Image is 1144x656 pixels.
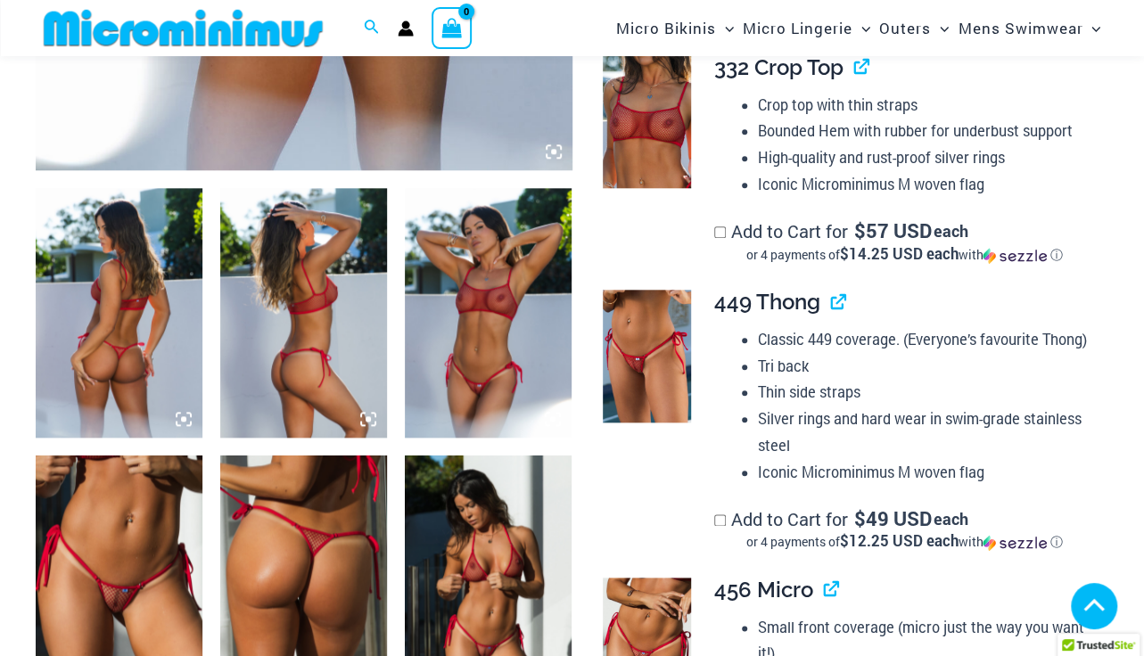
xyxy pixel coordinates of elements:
img: MM SHOP LOGO FLAT [37,8,330,48]
span: Menu Toggle [1082,5,1100,51]
span: Menu Toggle [852,5,870,51]
input: Add to Cart for$49 USD eachor 4 payments of$12.25 USD eachwithSezzle Click to learn more about Se... [714,514,726,526]
span: Menu Toggle [716,5,734,51]
li: Thin side straps [758,379,1094,406]
span: 332 Crop Top [714,54,844,80]
span: $ [854,217,866,243]
li: Crop top with thin straps [758,92,1094,119]
img: Summer Storm Red 449 Thong [603,290,691,422]
img: Sezzle [983,535,1047,551]
img: Summer Storm Red 332 Crop Top 449 Thong [220,188,387,439]
span: $ [854,505,866,531]
div: or 4 payments of$14.25 USD eachwithSezzle Click to learn more about Sezzle [714,246,1094,264]
div: or 4 payments of$12.25 USD eachwithSezzle Click to learn more about Sezzle [714,533,1094,551]
li: Iconic Microminimus M woven flag [758,459,1094,486]
li: Bounded Hem with rubber for underbust support [758,118,1094,144]
span: 49 USD [854,510,932,528]
span: each [934,510,968,528]
input: Add to Cart for$57 USD eachor 4 payments of$14.25 USD eachwithSezzle Click to learn more about Se... [714,226,726,238]
img: Sezzle [983,248,1047,264]
span: 449 Thong [714,289,820,315]
li: High-quality and rust-proof silver rings [758,144,1094,171]
span: Mens Swimwear [958,5,1082,51]
span: each [934,222,968,240]
li: Tri back [758,353,1094,380]
span: Micro Lingerie [743,5,852,51]
img: Summer Storm Red 332 Crop Top 449 Thong [405,188,572,439]
label: Add to Cart for [714,219,1094,264]
a: OutersMenu ToggleMenu Toggle [875,5,953,51]
a: Mens SwimwearMenu ToggleMenu Toggle [953,5,1105,51]
li: Iconic Microminimus M woven flag [758,171,1094,198]
nav: Site Navigation [609,3,1108,53]
li: Silver rings and hard wear in swim-grade stainless steel [758,406,1094,458]
div: or 4 payments of with [714,246,1094,264]
span: 57 USD [854,222,932,240]
span: Micro Bikinis [616,5,716,51]
span: Menu Toggle [931,5,949,51]
a: Micro BikinisMenu ToggleMenu Toggle [612,5,738,51]
a: View Shopping Cart, empty [432,7,473,48]
span: $14.25 USD each [839,243,958,264]
span: $12.25 USD each [839,530,958,551]
a: Account icon link [398,20,414,37]
a: Micro LingerieMenu ToggleMenu Toggle [738,5,875,51]
label: Add to Cart for [714,507,1094,552]
span: Outers [879,5,931,51]
img: Summer Storm Red 332 Crop Top [603,55,691,188]
img: Summer Storm Red 332 Crop Top 449 Thong [36,188,202,439]
li: Classic 449 coverage. (Everyone’s favourite Thong) [758,326,1094,353]
div: or 4 payments of with [714,533,1094,551]
span: 456 Micro [714,577,813,603]
a: Search icon link [364,17,380,40]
